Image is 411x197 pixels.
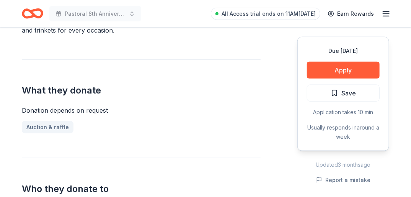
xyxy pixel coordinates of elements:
div: Application takes 10 min [307,108,380,117]
span: Pastoral 8th Anniversary [65,9,126,18]
h2: Who they donate to [22,183,261,195]
div: Donation depends on request [22,106,261,115]
div: Updated 3 months ago [297,160,389,169]
a: Home [22,5,43,23]
button: Report a mistake [316,176,370,185]
div: Due [DATE] [307,46,380,56]
a: Auction & raffle [22,121,73,133]
a: All Access trial ends on 11AM[DATE] [211,8,320,20]
span: Save [341,88,356,98]
button: Apply [307,62,380,79]
a: Earn Rewards [323,7,378,21]
button: Save [307,85,380,102]
span: All Access trial ends on 11AM[DATE] [222,9,316,18]
button: Pastoral 8th Anniversary [49,6,141,21]
div: Usually responds in around a week [307,123,380,141]
h2: What they donate [22,84,261,97]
